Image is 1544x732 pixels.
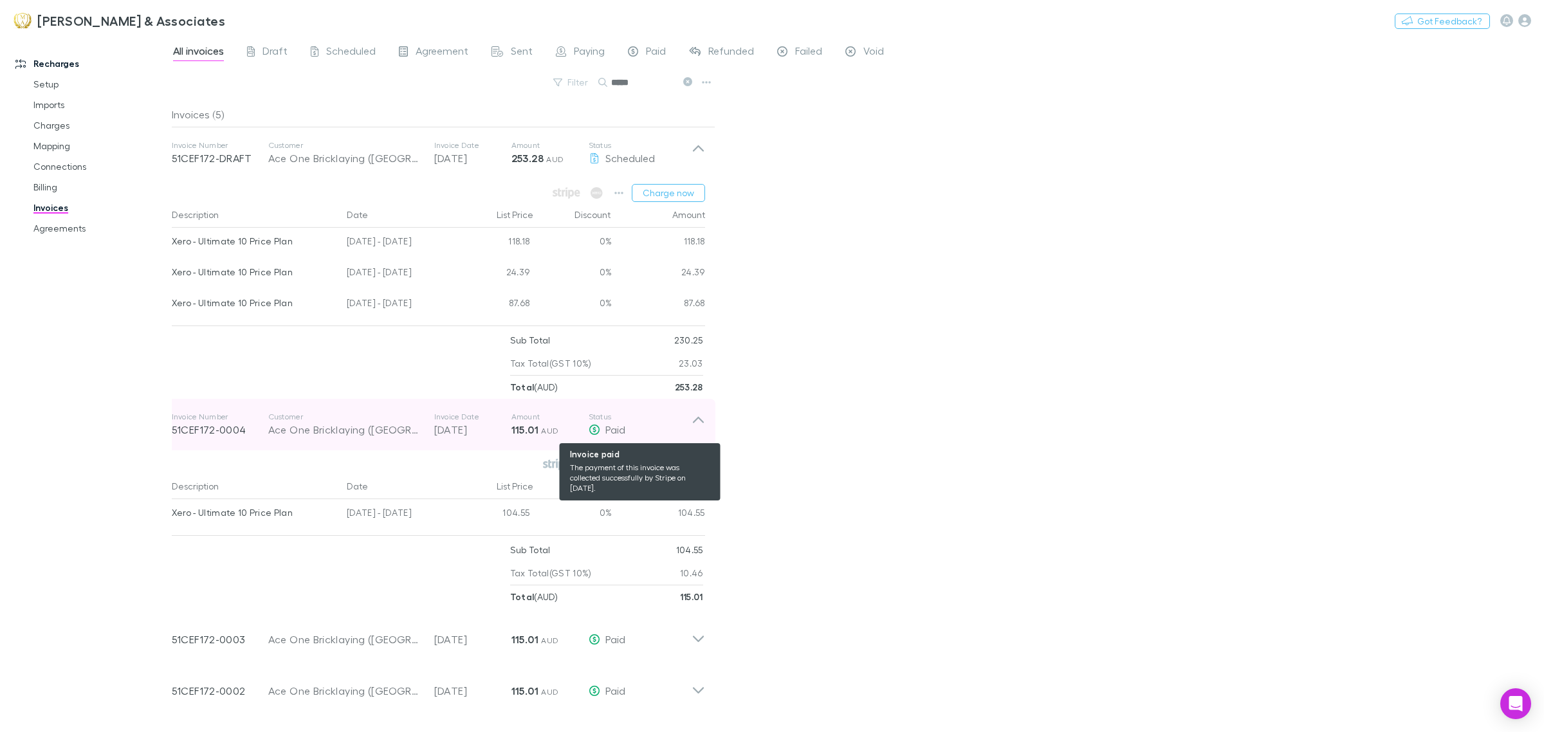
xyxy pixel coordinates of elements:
[161,608,715,660] div: 51CEF172-0003Ace One Bricklaying ([GEOGRAPHIC_DATA]) Pty Ltd[DATE]115.01 AUDPaid
[612,259,705,289] div: 24.39
[510,376,558,399] p: ( AUD )
[511,140,589,151] p: Amount
[172,140,268,151] p: Invoice Number
[434,412,511,422] p: Invoice Date
[434,632,511,647] p: [DATE]
[416,44,468,61] span: Agreement
[457,259,535,289] div: 24.39
[172,683,268,699] p: 51CEF172-0002
[675,381,703,392] strong: 253.28
[21,177,181,197] a: Billing
[646,44,666,61] span: Paid
[589,412,692,422] p: Status
[622,455,705,473] button: Refund Invoice
[863,44,884,61] span: Void
[511,412,589,422] p: Amount
[676,538,703,562] p: 104.55
[612,289,705,320] div: 87.68
[268,140,421,151] p: Customer
[535,499,612,530] div: 0%
[173,44,224,61] span: All invoices
[268,412,421,422] p: Customer
[268,632,421,647] div: Ace One Bricklaying ([GEOGRAPHIC_DATA]) Pty Ltd
[161,127,715,179] div: Invoice Number51CEF172-DRAFTCustomerAce One Bricklaying ([GEOGRAPHIC_DATA]) Pty LtdInvoice Date[D...
[612,499,705,530] div: 104.55
[434,683,511,699] p: [DATE]
[511,633,538,646] strong: 115.01
[21,136,181,156] a: Mapping
[605,633,625,645] span: Paid
[342,499,457,530] div: [DATE] - [DATE]
[457,289,535,320] div: 87.68
[541,687,558,697] span: AUD
[172,289,337,316] div: Xero - Ultimate 10 Price Plan
[589,140,692,151] p: Status
[510,538,551,562] p: Sub Total
[511,152,544,165] strong: 253.28
[541,426,558,435] span: AUD
[549,184,584,202] span: Available when invoice is finalised
[172,151,268,166] p: 51CEF172-DRAFT
[680,591,703,602] strong: 115.01
[510,591,535,602] strong: Total
[587,184,606,202] span: Available when invoice is finalised
[21,74,181,95] a: Setup
[547,75,596,90] button: Filter
[172,412,268,422] p: Invoice Number
[457,499,535,530] div: 104.55
[535,259,612,289] div: 0%
[268,151,421,166] div: Ace One Bricklaying ([GEOGRAPHIC_DATA]) Pty Ltd
[546,154,564,164] span: AUD
[511,684,538,697] strong: 115.01
[708,44,754,61] span: Refunded
[1395,14,1490,29] button: Got Feedback?
[510,381,535,392] strong: Total
[605,152,655,164] span: Scheduled
[510,562,592,585] p: Tax Total (GST 10%)
[511,44,533,61] span: Sent
[21,218,181,239] a: Agreements
[511,423,538,436] strong: 115.01
[172,228,337,255] div: Xero - Ultimate 10 Price Plan
[510,329,551,352] p: Sub Total
[161,399,715,450] div: Invoice Number51CEF172-0004CustomerAce One Bricklaying ([GEOGRAPHIC_DATA]) Pty LtdInvoice Date[DA...
[674,329,703,352] p: 230.25
[1500,688,1531,719] div: Open Intercom Messenger
[172,499,337,526] div: Xero - Ultimate 10 Price Plan
[605,423,625,435] span: Paid
[21,95,181,115] a: Imports
[457,228,535,259] div: 118.18
[172,422,268,437] p: 51CEF172-0004
[510,585,558,608] p: ( AUD )
[21,156,181,177] a: Connections
[510,352,592,375] p: Tax Total (GST 10%)
[326,44,376,61] span: Scheduled
[795,44,822,61] span: Failed
[632,184,705,202] button: Charge now
[21,197,181,218] a: Invoices
[342,259,457,289] div: [DATE] - [DATE]
[5,5,233,36] a: [PERSON_NAME] & Associates
[535,289,612,320] div: 0%
[21,115,181,136] a: Charges
[679,352,703,375] p: 23.03
[262,44,288,61] span: Draft
[434,151,511,166] p: [DATE]
[535,228,612,259] div: 0%
[574,44,605,61] span: Paying
[434,422,511,437] p: [DATE]
[37,13,225,28] h3: [PERSON_NAME] & Associates
[172,259,337,286] div: Xero - Ultimate 10 Price Plan
[541,636,558,645] span: AUD
[605,684,625,697] span: Paid
[342,289,457,320] div: [DATE] - [DATE]
[342,228,457,259] div: [DATE] - [DATE]
[3,53,181,74] a: Recharges
[172,632,268,647] p: 51CEF172-0003
[680,562,703,585] p: 10.46
[612,228,705,259] div: 118.18
[434,140,511,151] p: Invoice Date
[268,422,421,437] div: Ace One Bricklaying ([GEOGRAPHIC_DATA]) Pty Ltd
[13,13,32,28] img: Moroney & Associates 's Logo
[268,683,421,699] div: Ace One Bricklaying ([GEOGRAPHIC_DATA]) Pty Ltd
